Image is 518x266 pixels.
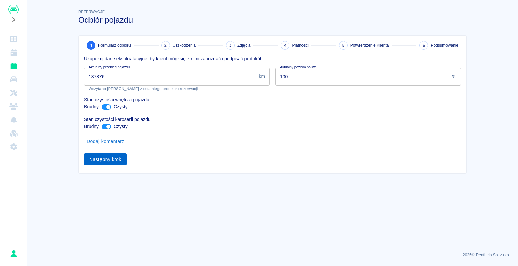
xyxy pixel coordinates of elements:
[3,59,24,73] a: Rezerwacje
[3,86,24,100] a: Serwisy
[84,55,461,62] p: Uzupełnij dane eksploatacyjne, by klient mógł się z nimi zapoznać i podpisać protokół.
[3,46,24,59] a: Kalendarz
[84,116,461,123] p: Stan czystości karoserii pojazdu
[84,123,99,130] p: Brudny
[237,42,250,48] span: Zdjęcia
[284,42,287,49] span: 4
[3,140,24,154] a: Ustawienia
[90,42,92,49] span: 1
[114,123,128,130] p: Czysty
[452,73,456,80] p: %
[3,127,24,140] a: Widget WWW
[259,73,265,80] p: km
[342,42,345,49] span: 5
[350,42,389,48] span: Potwierdzenie Klienta
[3,100,24,113] a: Klienci
[280,65,317,70] label: Aktualny poziom paliwa
[98,42,131,48] span: Formularz odbioru
[3,73,24,86] a: Flota
[431,42,458,48] span: Podsumowanie
[173,42,196,48] span: Uszkodzenia
[423,42,425,49] span: 6
[164,42,167,49] span: 2
[84,153,127,166] button: Następny krok
[84,103,99,110] p: Brudny
[3,113,24,127] a: Powiadomienia
[292,42,308,48] span: Płatności
[229,42,232,49] span: 3
[3,32,24,46] a: Dashboard
[8,5,19,14] img: Renthelp
[89,65,130,70] label: Aktualny przebieg pojazdu
[35,252,510,258] p: 2025 © Renthelp Sp. z o.o.
[78,10,105,14] span: Rezerwacje
[78,15,467,25] h3: Odbiór pojazdu
[114,103,128,110] p: Czysty
[6,246,21,261] button: Rafał Płaza
[8,15,19,24] button: Rozwiń nawigację
[89,87,265,91] p: Wczytano [PERSON_NAME] z ostatniego protokołu rezerwacji
[84,96,461,103] p: Stan czystości wnętrza pojazdu
[84,135,127,148] button: Dodaj komentarz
